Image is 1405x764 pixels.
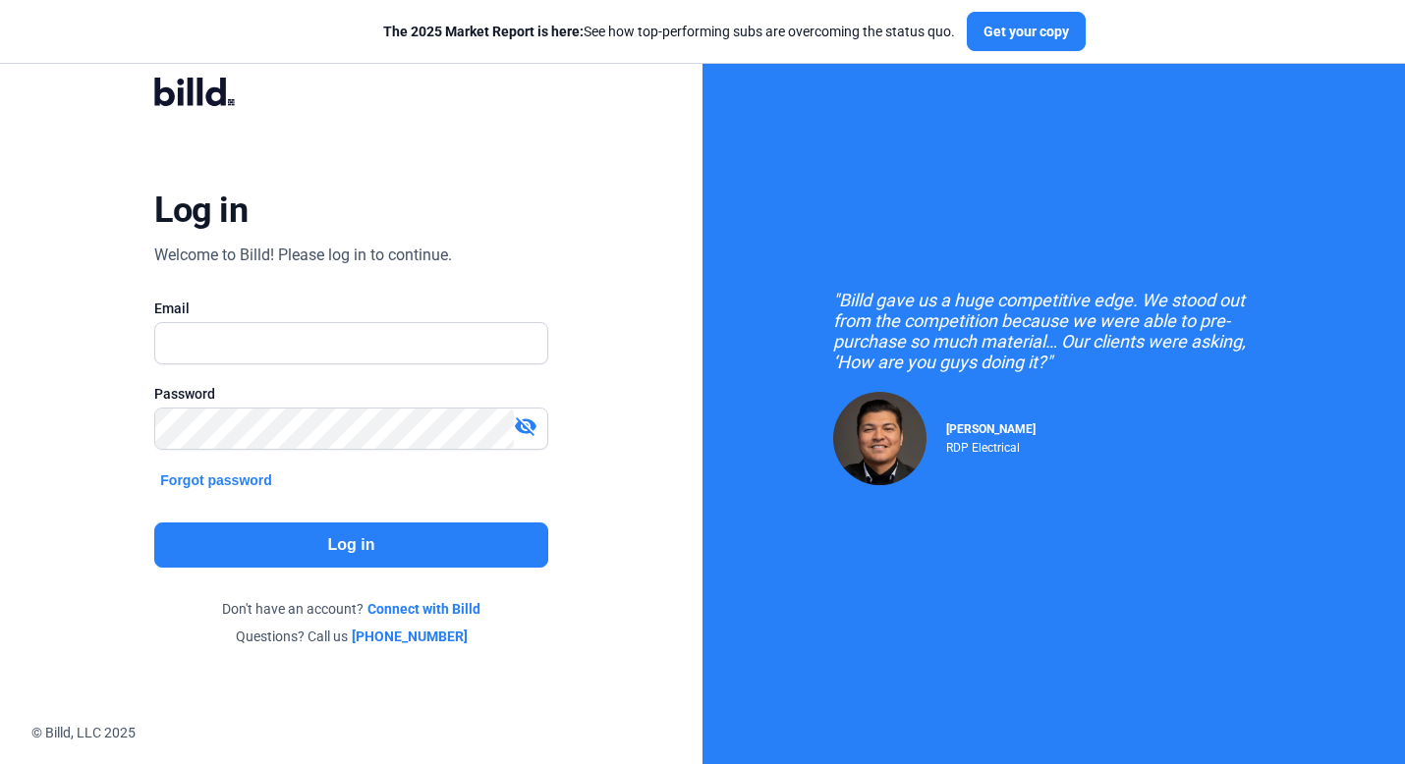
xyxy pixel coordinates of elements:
[383,24,584,39] span: The 2025 Market Report is here:
[946,436,1036,455] div: RDP Electrical
[154,189,248,232] div: Log in
[154,627,547,646] div: Questions? Call us
[154,244,452,267] div: Welcome to Billd! Please log in to continue.
[154,384,547,404] div: Password
[154,599,547,619] div: Don't have an account?
[946,422,1036,436] span: [PERSON_NAME]
[383,22,955,41] div: See how top-performing subs are overcoming the status quo.
[154,522,547,568] button: Log in
[833,392,927,485] img: Raul Pacheco
[352,627,468,646] a: [PHONE_NUMBER]
[367,599,480,619] a: Connect with Billd
[967,12,1086,51] button: Get your copy
[154,299,547,318] div: Email
[514,414,537,438] mat-icon: visibility_off
[154,469,278,491] button: Forgot password
[833,290,1275,372] div: "Billd gave us a huge competitive edge. We stood out from the competition because we were able to...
